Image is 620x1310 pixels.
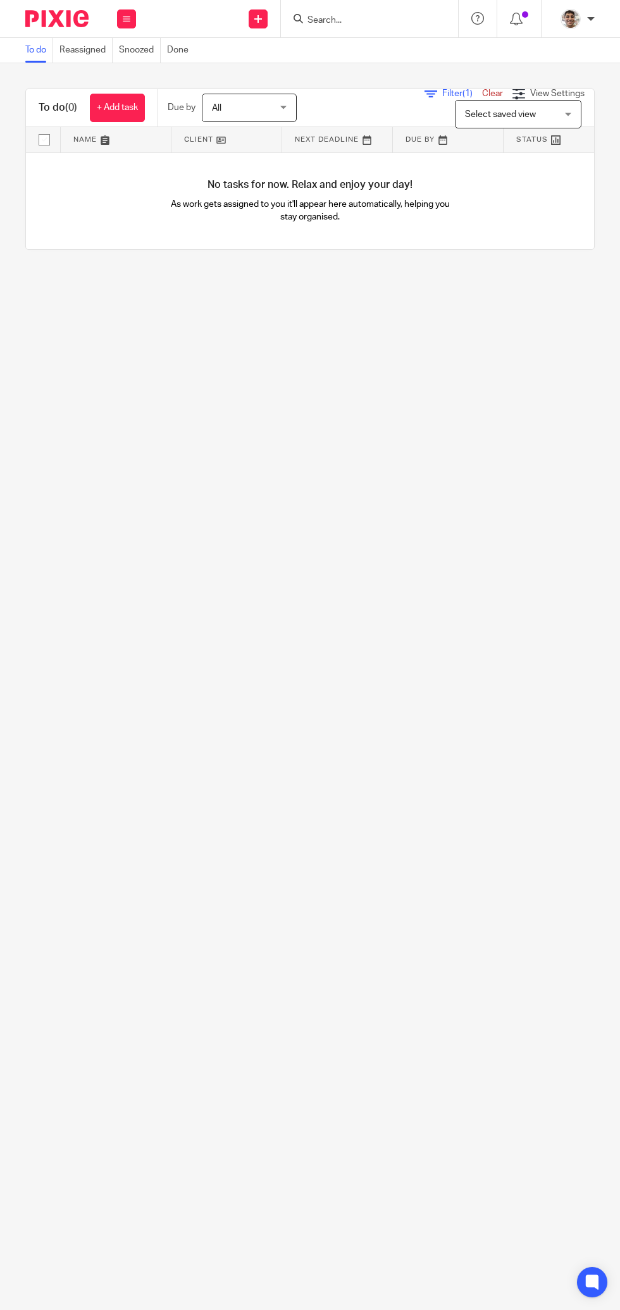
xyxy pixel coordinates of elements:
h4: No tasks for now. Relax and enjoy your day! [26,178,594,192]
a: + Add task [90,94,145,122]
img: PXL_20240409_141816916.jpg [561,9,581,29]
a: Reassigned [59,38,113,63]
a: Snoozed [119,38,161,63]
p: Due by [168,101,195,114]
span: View Settings [530,89,585,98]
input: Search [306,15,420,27]
h1: To do [39,101,77,114]
span: All [212,104,221,113]
span: Filter [442,89,482,98]
a: Clear [482,89,503,98]
img: Pixie [25,10,89,27]
a: Done [167,38,195,63]
a: To do [25,38,53,63]
span: Select saved view [465,110,536,119]
p: As work gets assigned to you it'll appear here automatically, helping you stay organised. [168,198,452,224]
span: (0) [65,102,77,113]
span: (1) [462,89,473,98]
